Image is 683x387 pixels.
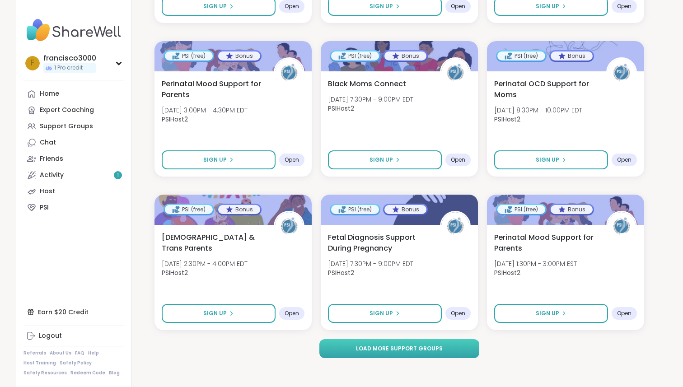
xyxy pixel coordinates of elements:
img: PSIHost2 [275,212,303,240]
span: Open [285,156,299,163]
span: [DEMOGRAPHIC_DATA] & Trans Parents [162,232,264,254]
a: Safety Policy [60,360,92,366]
a: Friends [23,151,124,167]
span: Open [285,310,299,317]
div: PSI (free) [497,205,545,214]
span: Perinatal OCD Support for Moms [494,79,596,100]
img: ShareWell Nav Logo [23,14,124,46]
span: Load more support groups [356,345,443,353]
b: PSIHost2 [328,104,354,113]
span: Sign Up [203,2,227,10]
span: Open [617,156,632,163]
span: Open [451,156,465,163]
a: PSI [23,200,124,216]
div: Bonus [551,205,593,214]
span: Sign Up [536,2,559,10]
b: PSIHost2 [162,268,188,277]
span: [DATE] 8:30PM - 10:00PM EDT [494,106,582,115]
a: Safety Resources [23,370,67,376]
div: PSI (free) [165,205,213,214]
b: PSIHost2 [328,268,354,277]
a: Logout [23,328,124,344]
span: 1 [117,172,119,179]
div: Activity [40,171,64,180]
div: Bonus [384,205,426,214]
a: Host Training [23,360,56,366]
img: PSIHost2 [441,59,469,87]
div: Home [40,89,59,98]
img: PSIHost2 [441,212,469,240]
span: Perinatal Mood Support for Parents [162,79,264,100]
img: PSIHost2 [275,59,303,87]
span: Sign Up [203,309,227,317]
span: Open [617,3,632,10]
b: PSIHost2 [494,115,520,124]
div: PSI (free) [165,51,213,61]
a: About Us [50,350,71,356]
span: Perinatal Mood Support for Parents [494,232,596,254]
a: Host [23,183,124,200]
a: Chat [23,135,124,151]
span: Sign Up [203,156,227,164]
span: [DATE] 7:30PM - 9:00PM EDT [328,259,413,268]
span: f [31,57,34,69]
a: Support Groups [23,118,124,135]
div: PSI (free) [331,205,379,214]
div: francisco3000 [43,53,96,63]
a: Help [88,350,99,356]
b: PSIHost2 [162,115,188,124]
div: Bonus [218,51,260,61]
div: PSI [40,203,49,212]
a: Redeem Code [70,370,105,376]
img: PSIHost2 [608,212,636,240]
span: [DATE] 3:00PM - 4:30PM EDT [162,106,248,115]
div: Bonus [218,205,260,214]
span: Sign Up [370,156,393,164]
div: Logout [39,331,62,340]
a: Referrals [23,350,46,356]
button: Sign Up [494,304,608,323]
div: PSI (free) [331,51,379,61]
span: Sign Up [370,2,393,10]
span: Fetal Diagnosis Support During Pregnancy [328,232,430,254]
span: Open [285,3,299,10]
span: Sign Up [370,309,393,317]
div: PSI (free) [497,51,545,61]
a: Blog [109,370,120,376]
span: Black Moms Connect [328,79,406,89]
button: Sign Up [162,304,276,323]
button: Sign Up [328,150,442,169]
span: [DATE] 7:30PM - 9:00PM EDT [328,95,413,104]
span: 1 Pro credit [54,64,83,72]
button: Sign Up [162,150,276,169]
a: Expert Coaching [23,102,124,118]
a: Home [23,86,124,102]
span: Sign Up [536,309,559,317]
span: Open [451,310,465,317]
div: Earn $20 Credit [23,304,124,320]
button: Load more support groups [319,339,479,358]
img: PSIHost2 [608,59,636,87]
span: Open [451,3,465,10]
button: Sign Up [494,150,608,169]
div: Friends [40,154,63,163]
div: Bonus [551,51,593,61]
a: Activity1 [23,167,124,183]
span: [DATE] 1:30PM - 3:00PM EST [494,259,577,268]
span: [DATE] 2:30PM - 4:00PM EDT [162,259,248,268]
div: Support Groups [40,122,93,131]
div: Chat [40,138,56,147]
a: FAQ [75,350,84,356]
span: Open [617,310,632,317]
span: Sign Up [536,156,559,164]
button: Sign Up [328,304,442,323]
b: PSIHost2 [494,268,520,277]
div: Expert Coaching [40,106,94,115]
div: Host [40,187,55,196]
div: Bonus [384,51,426,61]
